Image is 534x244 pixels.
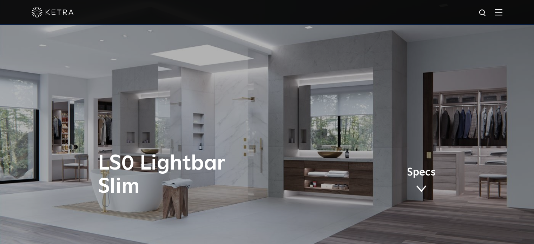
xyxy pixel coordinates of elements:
[407,167,436,195] a: Specs
[407,167,436,178] span: Specs
[32,7,74,18] img: ketra-logo-2019-white
[495,9,502,15] img: Hamburger%20Nav.svg
[479,9,487,18] img: search icon
[98,152,296,198] h1: LS0 Lightbar Slim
